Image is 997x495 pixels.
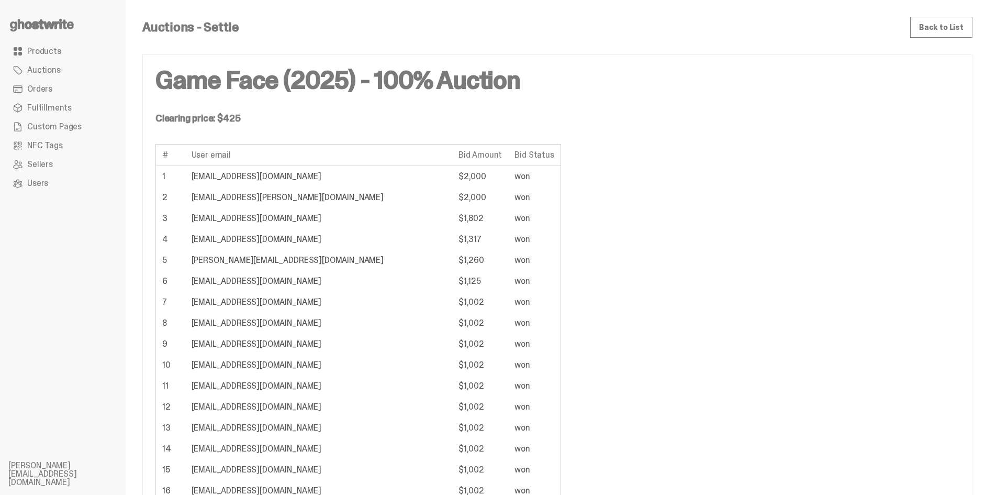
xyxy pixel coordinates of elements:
th: Bid Status [508,145,561,166]
td: won [508,292,561,313]
td: won [508,397,561,417]
td: [EMAIL_ADDRESS][DOMAIN_NAME] [185,417,452,438]
span: Users [27,179,48,188]
td: [EMAIL_ADDRESS][DOMAIN_NAME] [185,438,452,459]
td: [EMAIL_ADDRESS][DOMAIN_NAME] [185,292,452,313]
td: 2 [156,187,185,208]
span: Orders [27,85,52,93]
td: $1,317 [452,229,508,250]
td: 5 [156,250,185,271]
th: Bid Amount [452,145,508,166]
a: Sellers [8,155,117,174]
td: [EMAIL_ADDRESS][DOMAIN_NAME] [185,166,452,188]
td: won [508,459,561,480]
span: Sellers [27,160,53,169]
a: Orders [8,80,117,98]
td: $1,002 [452,313,508,334]
td: [PERSON_NAME][EMAIL_ADDRESS][DOMAIN_NAME] [185,250,452,271]
td: $1,002 [452,355,508,376]
td: 13 [156,417,185,438]
td: 15 [156,459,185,480]
a: Fulfillments [8,98,117,117]
td: [EMAIL_ADDRESS][DOMAIN_NAME] [185,355,452,376]
td: $1,002 [452,334,508,355]
td: [EMAIL_ADDRESS][DOMAIN_NAME] [185,271,452,292]
td: won [508,334,561,355]
h5: Clearing price: $425 [155,114,959,123]
td: 11 [156,376,185,397]
td: $1,002 [452,438,508,459]
td: won [508,417,561,438]
td: [EMAIL_ADDRESS][DOMAIN_NAME] [185,459,452,480]
td: 9 [156,334,185,355]
h4: Auctions - Settle [142,21,239,34]
td: [EMAIL_ADDRESS][DOMAIN_NAME] [185,208,452,229]
span: Custom Pages [27,123,82,131]
td: $2,000 [452,166,508,188]
a: Auctions [8,61,117,80]
a: Products [8,42,117,61]
td: won [508,271,561,292]
td: 1 [156,166,185,188]
th: # [156,145,185,166]
td: won [508,208,561,229]
td: won [508,438,561,459]
td: 14 [156,438,185,459]
td: $1,002 [452,292,508,313]
span: NFC Tags [27,141,63,150]
a: Custom Pages [8,117,117,136]
td: $1,002 [452,417,508,438]
td: $1,002 [452,376,508,397]
td: 12 [156,397,185,417]
td: $1,802 [452,208,508,229]
h2: Game Face (2025) - 100% Auction [155,68,959,93]
td: won [508,376,561,397]
td: $1,002 [452,459,508,480]
a: Back to List [910,17,972,38]
td: won [508,313,561,334]
td: 8 [156,313,185,334]
a: Users [8,174,117,193]
a: NFC Tags [8,136,117,155]
td: [EMAIL_ADDRESS][DOMAIN_NAME] [185,334,452,355]
td: [EMAIL_ADDRESS][DOMAIN_NAME] [185,229,452,250]
td: 10 [156,355,185,376]
td: $2,000 [452,187,508,208]
li: [PERSON_NAME][EMAIL_ADDRESS][DOMAIN_NAME] [8,461,134,487]
td: 3 [156,208,185,229]
td: 6 [156,271,185,292]
th: User email [185,145,452,166]
td: [EMAIL_ADDRESS][DOMAIN_NAME] [185,313,452,334]
span: Auctions [27,66,61,74]
td: [EMAIL_ADDRESS][DOMAIN_NAME] [185,397,452,417]
span: Products [27,47,61,56]
td: $1,002 [452,397,508,417]
td: $1,260 [452,250,508,271]
td: $1,125 [452,271,508,292]
td: [EMAIL_ADDRESS][DOMAIN_NAME] [185,376,452,397]
td: 4 [156,229,185,250]
td: won [508,166,561,188]
td: [EMAIL_ADDRESS][PERSON_NAME][DOMAIN_NAME] [185,187,452,208]
td: won [508,229,561,250]
td: won [508,355,561,376]
td: won [508,187,561,208]
td: 7 [156,292,185,313]
span: Fulfillments [27,104,72,112]
td: won [508,250,561,271]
